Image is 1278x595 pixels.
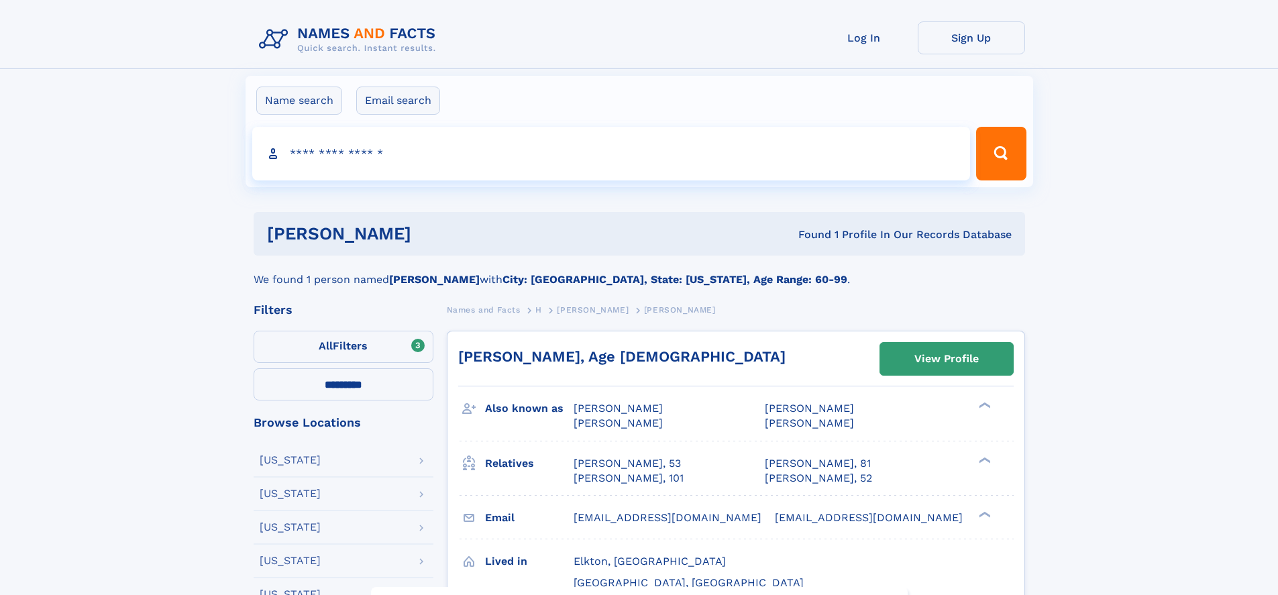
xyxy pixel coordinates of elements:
[574,402,663,415] span: [PERSON_NAME]
[976,127,1026,180] button: Search Button
[319,339,333,352] span: All
[260,488,321,499] div: [US_STATE]
[254,417,433,429] div: Browse Locations
[260,555,321,566] div: [US_STATE]
[252,127,971,180] input: search input
[485,452,574,475] h3: Relatives
[356,87,440,115] label: Email search
[975,455,992,464] div: ❯
[254,331,433,363] label: Filters
[574,555,726,567] span: Elkton, [GEOGRAPHIC_DATA]
[765,402,854,415] span: [PERSON_NAME]
[765,417,854,429] span: [PERSON_NAME]
[260,455,321,466] div: [US_STATE]
[574,511,761,524] span: [EMAIL_ADDRESS][DOMAIN_NAME]
[502,273,847,286] b: City: [GEOGRAPHIC_DATA], State: [US_STATE], Age Range: 60-99
[765,456,871,471] a: [PERSON_NAME], 81
[775,511,963,524] span: [EMAIL_ADDRESS][DOMAIN_NAME]
[389,273,480,286] b: [PERSON_NAME]
[918,21,1025,54] a: Sign Up
[260,522,321,533] div: [US_STATE]
[574,417,663,429] span: [PERSON_NAME]
[458,348,786,365] a: [PERSON_NAME], Age [DEMOGRAPHIC_DATA]
[535,305,542,315] span: H
[557,305,629,315] span: [PERSON_NAME]
[267,225,605,242] h1: [PERSON_NAME]
[254,304,433,316] div: Filters
[644,305,716,315] span: [PERSON_NAME]
[256,87,342,115] label: Name search
[765,471,872,486] a: [PERSON_NAME], 52
[254,256,1025,288] div: We found 1 person named with .
[557,301,629,318] a: [PERSON_NAME]
[914,343,979,374] div: View Profile
[485,506,574,529] h3: Email
[535,301,542,318] a: H
[604,227,1012,242] div: Found 1 Profile In Our Records Database
[574,576,804,589] span: [GEOGRAPHIC_DATA], [GEOGRAPHIC_DATA]
[574,456,681,471] a: [PERSON_NAME], 53
[880,343,1013,375] a: View Profile
[975,510,992,519] div: ❯
[254,21,447,58] img: Logo Names and Facts
[574,471,684,486] a: [PERSON_NAME], 101
[485,550,574,573] h3: Lived in
[810,21,918,54] a: Log In
[485,397,574,420] h3: Also known as
[975,401,992,410] div: ❯
[447,301,521,318] a: Names and Facts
